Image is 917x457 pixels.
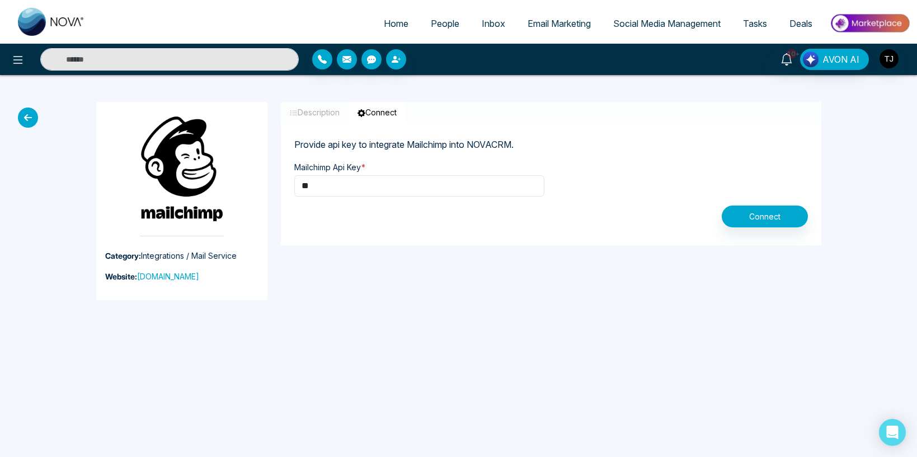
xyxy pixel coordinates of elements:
a: Inbox [471,13,516,34]
img: mailchimp [140,115,224,236]
span: AVON AI [822,53,859,66]
p: Integrations / Mail Service [96,250,267,262]
a: Email Marketing [516,13,602,34]
span: Email Marketing [528,18,591,29]
img: Lead Flow [803,52,819,67]
strong: Website: [105,272,137,281]
img: User Avatar [880,49,899,68]
a: People [420,13,471,34]
span: Social Media Management [613,18,721,29]
span: Tasks [743,18,767,29]
div: Open Intercom Messenger [879,419,906,446]
span: Inbox [482,18,505,29]
button: Description [281,102,349,123]
button: Connect [722,206,808,227]
a: Home [373,13,420,34]
img: Nova CRM Logo [18,8,85,36]
a: [DOMAIN_NAME] [137,272,199,281]
label: Mailchimp Api Key [294,161,366,175]
img: Market-place.gif [829,11,910,36]
span: Home [384,18,408,29]
button: AVON AI [800,49,869,70]
a: Social Media Management [602,13,732,34]
a: Deals [778,13,824,34]
p: Provide api key to integrate Mailchimp into NOVACRM. [294,136,808,151]
span: People [431,18,459,29]
span: 10+ [787,49,797,59]
a: 10+ [773,49,800,68]
a: Tasks [732,13,778,34]
span: Deals [789,18,812,29]
strong: Category: [105,251,141,260]
button: Connect [349,102,406,123]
